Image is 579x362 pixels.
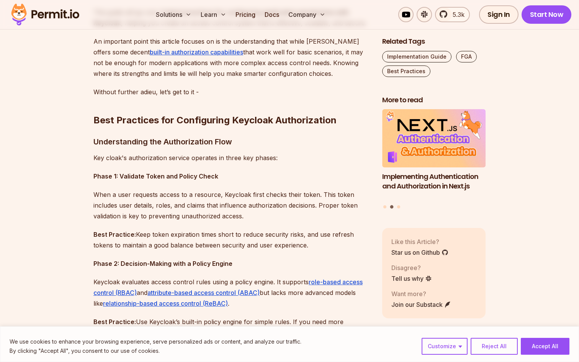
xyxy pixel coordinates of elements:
button: Company [285,7,329,22]
strong: Phase 1: Validate Token and Policy Check [93,172,218,180]
button: Solutions [153,7,195,22]
img: Permit logo [8,2,83,28]
p: Without further adieu, let’s get to it - [93,87,370,97]
a: built-in authorization capabilities [150,48,243,56]
p: Use Keycloak’s built-in policy engine for simple rules. If you need more advanced access control,... [93,316,370,349]
button: Reject All [471,338,518,355]
a: relationship-based access control (ReBAC) [103,300,228,307]
h3: Understanding the Authorization Flow [93,136,370,148]
a: Sign In [479,5,518,24]
button: Go to slide 1 [383,205,386,208]
a: 5.3k [435,7,470,22]
img: Implementing Authentication and Authorization in Next.js [382,110,486,168]
p: Like this Article? [391,237,448,246]
strong: Phase 2: Decision-Making with a Policy Engine [93,260,232,267]
div: Posts [382,110,486,210]
p: Key cloak's authorization service operates in three key phases: [93,152,370,163]
h2: Best Practices for Configuring Keycloak Authorization [93,84,370,126]
p: Keycloak evaluates access control rules using a policy engine. It supports and but lacks more adv... [93,277,370,309]
a: Join our Substack [391,300,451,309]
p: By clicking "Accept All", you consent to our use of cookies. [10,346,301,355]
button: Go to slide 2 [390,205,394,209]
p: Want more? [391,289,451,298]
h2: More to read [382,95,486,105]
a: Implementation Guide [382,51,451,62]
a: FGA [456,51,477,62]
a: Pricing [232,7,258,22]
button: Learn [198,7,229,22]
p: Keep token expiration times short to reduce security risks, and use refresh tokens to maintain a ... [93,229,370,251]
a: Star us on Github [391,248,448,257]
button: Go to slide 3 [397,205,400,208]
span: 5.3k [448,10,465,19]
li: 2 of 3 [382,110,486,201]
a: attribute-based access control (ABAC) [147,289,260,296]
h3: Implementing Authentication and Authorization in Next.js [382,172,486,191]
button: Accept All [521,338,569,355]
strong: Best Practice: [93,231,136,238]
p: An important point this article focuses on is the understanding that while [PERSON_NAME] offers s... [93,36,370,79]
p: We use cookies to enhance your browsing experience, serve personalized ads or content, and analyz... [10,337,301,346]
a: Start Now [522,5,572,24]
strong: Best Practice: [93,318,136,326]
a: Tell us why [391,274,432,283]
a: Best Practices [382,66,430,77]
h2: Related Tags [382,37,486,46]
button: Customize [422,338,468,355]
p: When a user requests access to a resource, Keycloak first checks their token. This token includes... [93,189,370,221]
a: Docs [262,7,282,22]
a: Implementing Authentication and Authorization in Next.jsImplementing Authentication and Authoriza... [382,110,486,201]
p: Disagree? [391,263,432,272]
a: role-based access control (RBAC) [93,278,363,296]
